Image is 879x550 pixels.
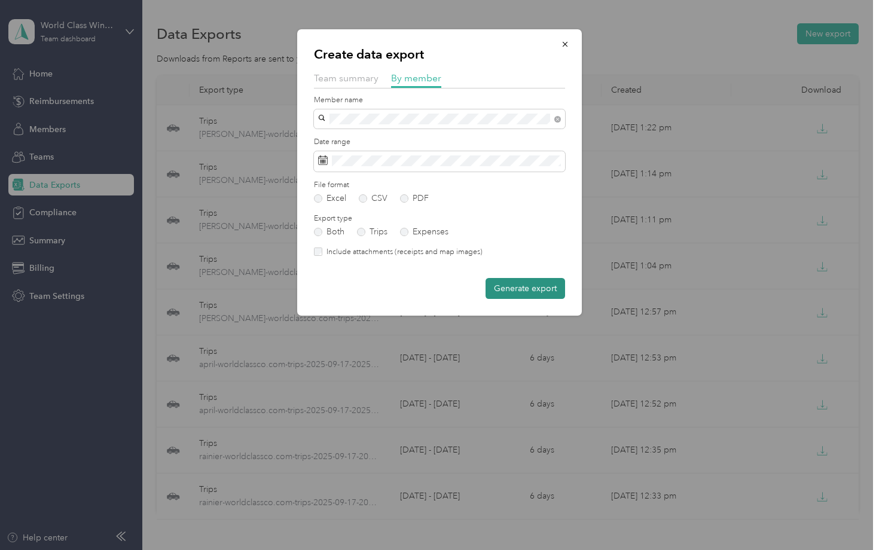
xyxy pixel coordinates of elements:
[486,278,565,299] button: Generate export
[314,180,565,191] label: File format
[314,95,565,106] label: Member name
[400,228,448,236] label: Expenses
[314,72,379,84] span: Team summary
[314,46,565,63] p: Create data export
[314,194,346,203] label: Excel
[357,228,387,236] label: Trips
[322,247,483,258] label: Include attachments (receipts and map images)
[400,194,429,203] label: PDF
[314,213,565,224] label: Export type
[359,194,387,203] label: CSV
[391,72,441,84] span: By member
[812,483,879,550] iframe: Everlance-gr Chat Button Frame
[314,228,344,236] label: Both
[314,137,565,148] label: Date range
